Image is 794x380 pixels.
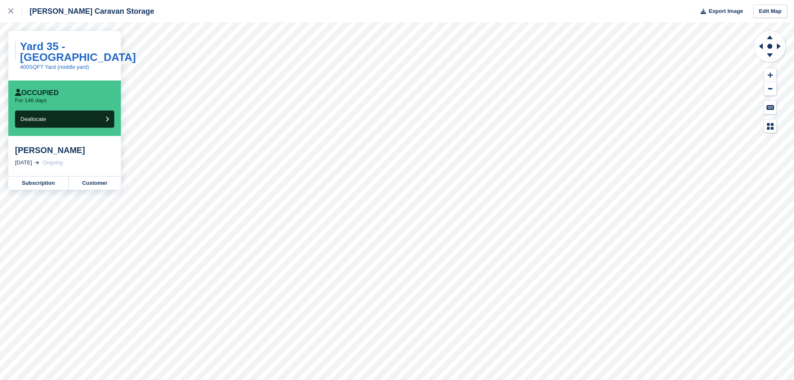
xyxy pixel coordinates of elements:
button: Map Legend [764,119,776,133]
div: [DATE] [15,159,32,167]
a: Customer [69,176,121,190]
button: Export Image [696,5,743,18]
div: Ongoing [43,159,63,167]
button: Keyboard Shortcuts [764,101,776,114]
p: For 146 days [15,97,47,104]
div: [PERSON_NAME] Caravan Storage [22,6,154,16]
img: arrow-right-light-icn-cde0832a797a2874e46488d9cf13f60e5c3a73dbe684e267c42b8395dfbc2abf.svg [35,161,39,164]
button: Zoom In [764,68,776,82]
span: Deallocate [20,116,46,122]
a: Subscription [8,176,69,190]
a: Edit Map [753,5,787,18]
a: 400SQFT Yard (middle yard) [20,64,89,70]
button: Zoom Out [764,82,776,96]
div: [PERSON_NAME] [15,145,114,155]
span: Export Image [709,7,743,15]
a: Yard 35 - [GEOGRAPHIC_DATA] [20,40,136,63]
button: Deallocate [15,111,114,128]
div: Occupied [15,89,59,97]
